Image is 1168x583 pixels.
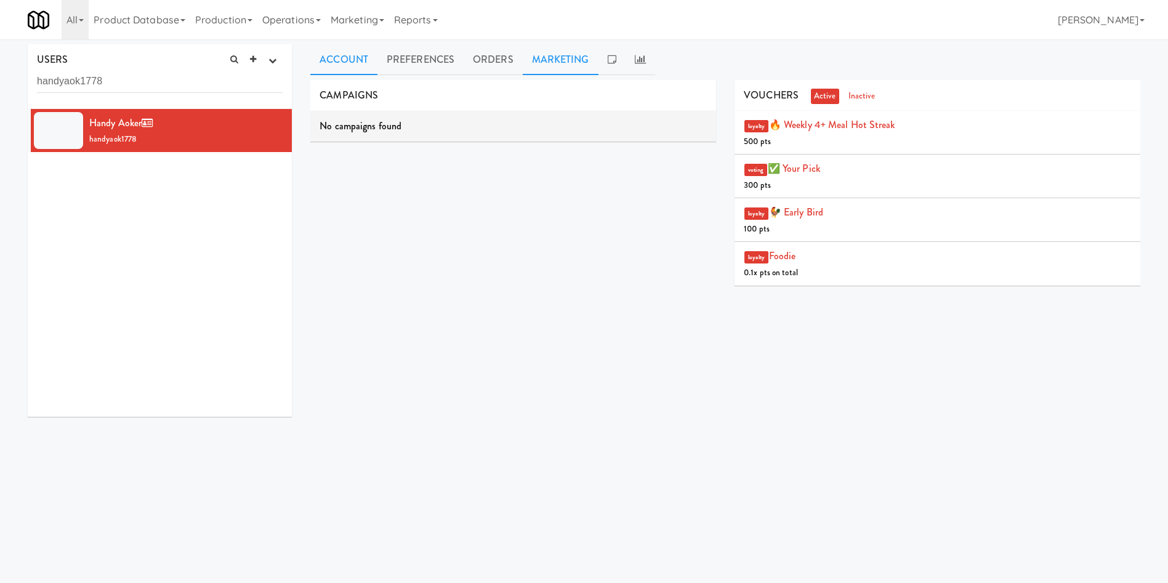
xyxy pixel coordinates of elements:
[744,251,768,263] div: loyalty
[523,44,598,75] a: Marketing
[744,207,768,220] div: loyalty
[464,44,523,75] a: Orders
[769,118,895,132] a: 🔥 Weekly 4+ Meal Hot Streak
[811,89,839,104] a: active
[744,88,799,102] span: VOUCHERS
[744,134,1131,150] div: 500 pts
[769,249,796,263] a: Foodie
[744,178,1131,193] div: 300 pts
[744,120,768,132] div: loyalty
[744,164,767,176] div: voting
[37,70,283,93] input: Search user
[744,265,1131,281] div: 0.1x pts on total
[28,9,49,31] img: Micromart
[320,88,378,102] span: CAMPAIGNS
[310,44,377,75] a: Account
[28,109,292,152] li: Handy Aokerhandyaok1778
[310,111,716,142] div: No campaigns found
[744,222,1131,237] div: 100 pts
[89,116,158,130] span: Handy Aoker
[769,205,823,219] a: 🐓 Early Bird
[377,44,464,75] a: Preferences
[37,52,68,66] span: USERS
[845,89,879,104] a: inactive
[768,161,820,175] a: ✅ Your Pick
[89,133,137,145] span: handyaok1778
